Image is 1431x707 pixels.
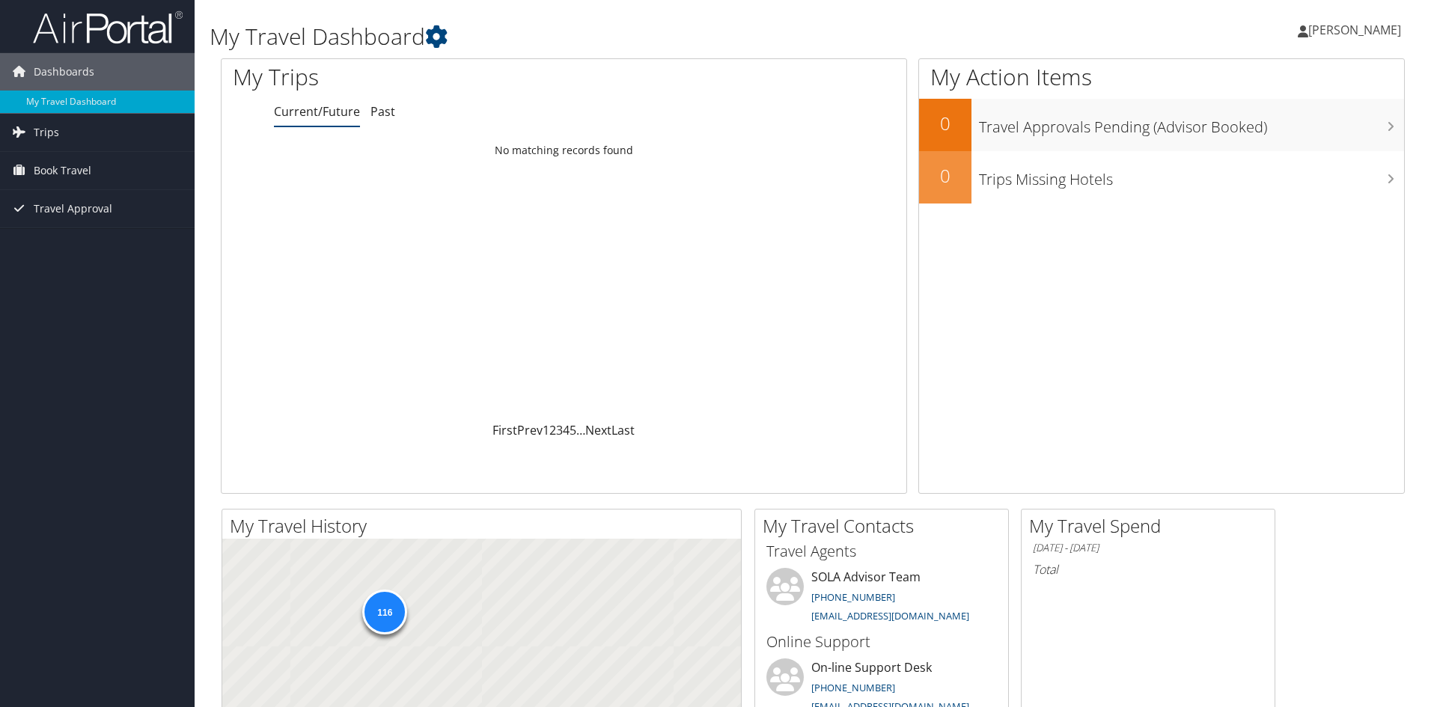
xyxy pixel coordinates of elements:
a: 0Trips Missing Hotels [919,151,1404,203]
h3: Trips Missing Hotels [979,162,1404,190]
a: 0Travel Approvals Pending (Advisor Booked) [919,99,1404,151]
a: [PHONE_NUMBER] [811,681,895,694]
a: 3 [556,422,563,438]
h3: Travel Agents [766,541,997,562]
a: Current/Future [274,103,360,120]
h6: Total [1033,561,1263,578]
span: [PERSON_NAME] [1308,22,1401,38]
h2: My Travel History [230,513,741,539]
h1: My Travel Dashboard [210,21,1014,52]
a: [PERSON_NAME] [1298,7,1416,52]
span: … [576,422,585,438]
span: Book Travel [34,152,91,189]
h3: Travel Approvals Pending (Advisor Booked) [979,109,1404,138]
div: 116 [362,590,407,634]
h1: My Trips [233,61,610,93]
li: SOLA Advisor Team [759,568,1004,629]
h6: [DATE] - [DATE] [1033,541,1263,555]
a: [EMAIL_ADDRESS][DOMAIN_NAME] [811,609,969,622]
h2: My Travel Spend [1029,513,1275,539]
a: Last [611,422,635,438]
a: Next [585,422,611,438]
a: 5 [570,422,576,438]
span: Trips [34,114,59,151]
a: [PHONE_NUMBER] [811,590,895,604]
span: Travel Approval [34,190,112,227]
a: Prev [517,422,543,438]
h2: 0 [919,111,971,136]
a: 2 [549,422,556,438]
td: No matching records found [222,137,906,164]
h1: My Action Items [919,61,1404,93]
a: Past [370,103,395,120]
h3: Online Support [766,631,997,652]
h2: 0 [919,163,971,189]
h2: My Travel Contacts [763,513,1008,539]
span: Dashboards [34,53,94,91]
img: airportal-logo.png [33,10,183,45]
a: 4 [563,422,570,438]
a: 1 [543,422,549,438]
a: First [492,422,517,438]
